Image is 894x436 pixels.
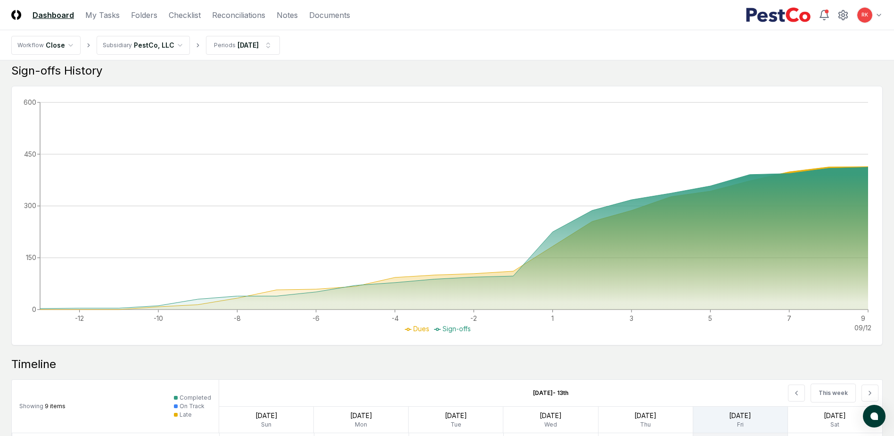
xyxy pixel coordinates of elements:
[180,411,192,419] div: Late
[238,40,259,50] div: [DATE]
[219,420,313,429] div: Sun
[314,411,408,420] div: [DATE]
[693,411,787,420] div: [DATE]
[413,325,429,333] span: Dues
[11,357,883,372] div: Timeline
[180,402,205,411] div: On Track
[32,305,36,313] tspan: 0
[219,411,313,420] div: [DATE]
[630,314,633,322] tspan: 3
[811,384,856,402] button: This week
[206,36,280,55] button: Periods[DATE]
[24,201,36,210] tspan: 300
[17,41,44,50] div: Workflow
[409,420,503,429] div: Tue
[312,314,320,322] tspan: -6
[180,394,211,402] div: Completed
[103,41,132,50] div: Subsidiary
[314,420,408,429] div: Mon
[214,41,236,50] div: Periods
[787,314,791,322] tspan: 7
[24,150,36,158] tspan: 450
[788,411,882,420] div: [DATE]
[392,314,399,322] tspan: -4
[693,420,787,429] div: Fri
[212,9,265,21] a: Reconciliations
[861,314,865,322] tspan: 9
[24,98,36,106] tspan: 600
[863,405,886,428] button: atlas-launcher
[861,11,868,18] span: RK
[11,63,883,78] div: Sign-offs History
[409,411,503,420] div: [DATE]
[85,9,120,21] a: My Tasks
[33,9,74,21] a: Dashboard
[470,314,477,322] tspan: -2
[599,420,693,429] div: Thu
[856,7,873,24] button: RK
[154,314,163,322] tspan: -10
[75,314,84,322] tspan: -12
[599,411,693,420] div: [DATE]
[131,9,157,21] a: Folders
[443,325,471,333] span: Sign-offs
[746,8,811,23] img: PestCo logo
[708,314,712,322] tspan: 5
[484,381,617,405] div: [DATE] - 13th
[19,402,66,411] div: 9 items
[11,10,21,20] img: Logo
[169,9,201,21] a: Checklist
[277,9,298,21] a: Notes
[309,9,350,21] a: Documents
[19,402,43,410] span: Showing
[551,314,554,322] tspan: 1
[26,253,36,261] tspan: 150
[788,420,882,429] div: Sat
[234,314,241,322] tspan: -8
[503,420,598,429] div: Wed
[11,36,280,55] nav: breadcrumb
[503,411,598,420] div: [DATE]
